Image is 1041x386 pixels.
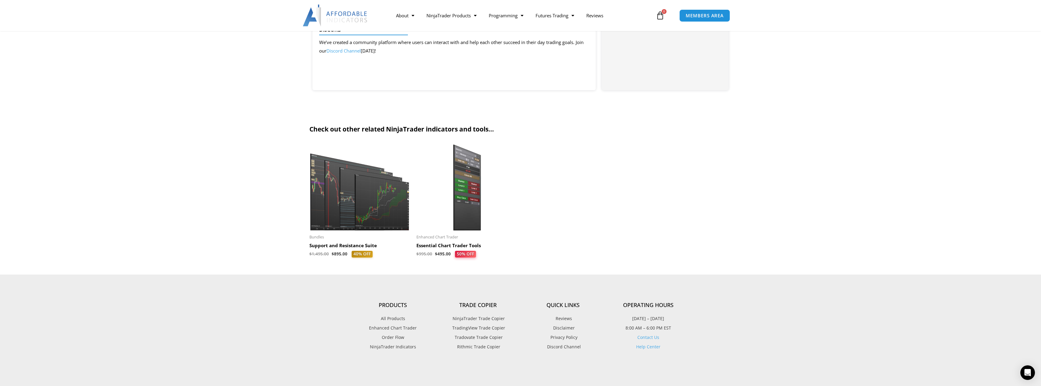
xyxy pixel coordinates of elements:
p: 8:00 AM – 6:00 PM EST [606,324,691,332]
a: 0 [647,7,674,24]
h2: Check out other related NinjaTrader indicators and tools... [309,125,732,133]
a: Discord Channel [326,48,361,54]
span: $ [416,251,419,257]
span: Bundles [309,234,411,240]
span: Tradovate Trade Copier [453,333,503,341]
a: Reviews [580,9,609,22]
span: $ [332,251,334,257]
img: LogoAI | Affordable Indicators – NinjaTrader [303,5,368,26]
span: Privacy Policy [549,333,577,341]
a: Futures Trading [529,9,580,22]
h2: Support and Resistance Suite [309,243,411,249]
span: 40% OFF [352,251,373,258]
span: $ [435,251,437,257]
img: Essential Chart Trader Tools | Affordable Indicators – NinjaTrader [416,144,518,231]
span: 0 [662,9,667,14]
a: Discord Channel [521,343,606,351]
a: All Products [350,315,436,323]
a: NinjaTrader Products [420,9,483,22]
a: NinjaTrader Indicators [350,343,436,351]
h4: Quick Links [521,302,606,309]
span: Order Flow [382,333,404,341]
a: Enhanced Chart Trader [350,324,436,332]
a: Essential Chart Trader Tools [416,243,518,251]
span: 50% OFF [454,251,477,258]
h4: Operating Hours [606,302,691,309]
div: Open Intercom Messenger [1020,365,1035,380]
bdi: 495.00 [435,251,451,257]
span: Reviews [554,315,572,323]
span: Rithmic Trade Copier [456,343,500,351]
a: Tradovate Trade Copier [436,333,521,341]
span: Disclaimer [552,324,575,332]
span: We’ve created a community platform where users can interact with and help each other succeed in t... [319,39,584,54]
span: Discord Channel [546,343,581,351]
span: Enhanced Chart Trader [369,324,417,332]
a: Help Center [636,344,660,350]
h4: Trade Copier [436,302,521,309]
bdi: 895.00 [332,251,347,257]
a: TradingView Trade Copier [436,324,521,332]
a: Reviews [521,315,606,323]
a: About [390,9,420,22]
span: NinjaTrader Indicators [370,343,416,351]
bdi: 1,495.00 [309,251,329,257]
a: Programming [483,9,529,22]
nav: Menu [390,9,654,22]
a: Support and Resistance Suite [309,243,411,251]
h2: Essential Chart Trader Tools [416,243,518,249]
span: TradingView Trade Copier [451,324,505,332]
a: Rithmic Trade Copier [436,343,521,351]
span: $ [309,251,312,257]
span: Enhanced Chart Trader [416,234,518,240]
p: [DATE] – [DATE] [606,315,691,323]
span: MEMBERS AREA [686,13,724,18]
a: Privacy Policy [521,333,606,341]
span: All Products [381,315,405,323]
a: Disclaimer [521,324,606,332]
a: Order Flow [350,333,436,341]
bdi: 995.00 [416,251,432,257]
h4: Products [350,302,436,309]
a: Contact Us [637,334,659,340]
span: NinjaTrader Trade Copier [451,315,505,323]
a: NinjaTrader Trade Copier [436,315,521,323]
a: MEMBERS AREA [679,9,730,22]
img: Support and Resistance Suite 1 | Affordable Indicators – NinjaTrader [309,144,411,231]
